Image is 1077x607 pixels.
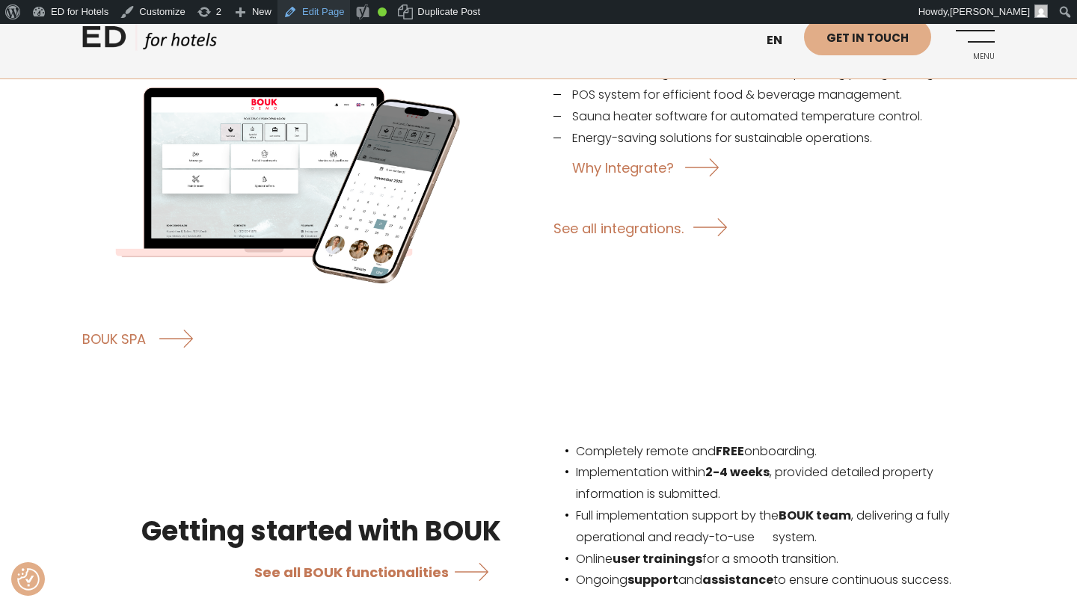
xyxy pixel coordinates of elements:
[17,568,40,591] button: Consent Preferences
[702,571,773,588] strong: assistance
[613,550,702,567] strong: user trainings
[954,52,995,61] span: Menu
[716,443,744,460] strong: FREE
[759,22,804,59] a: en
[779,507,851,524] strong: BOUK team
[553,129,995,187] li: Energy-saving solutions for sustainable operations.
[950,6,1030,17] span: [PERSON_NAME]
[576,443,817,460] span: Completely remote and onboarding.
[82,22,217,60] a: ED HOTELS
[553,86,995,104] li: POS system for efficient food & beverage management.
[82,318,198,358] a: BOUK SPA
[576,571,951,588] span: Ongoing and to ensure continuous success.
[576,550,838,567] span: Online for a smooth transition.
[954,19,995,60] a: Menu
[572,147,726,187] a: Why Integrate?
[553,208,736,247] a: See all integrations.
[141,512,501,550] span: Getting started with BOUK
[576,507,950,546] span: Full implementation support by the , delivering a fully operational and ready-to-use system.
[628,571,678,588] strong: support
[804,19,931,55] a: Get in touch
[17,568,40,591] img: Revisit consent button
[553,108,995,126] li: Sauna heater software for automated temperature control.
[82,73,524,293] img: 2.png
[254,552,501,591] a: See all BOUK functionalities
[576,463,933,502] span: Implementation within , provided detailed property information is submitted.
[705,463,770,481] strong: 2-4 weeks
[378,7,387,16] div: Good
